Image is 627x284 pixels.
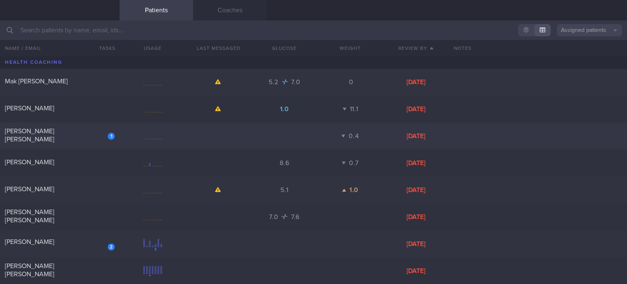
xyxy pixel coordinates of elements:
[269,79,280,85] span: 5.2
[349,160,358,166] span: 0.7
[5,105,54,112] span: [PERSON_NAME]
[5,159,54,165] span: [PERSON_NAME]
[349,133,359,139] span: 0.4
[383,159,449,167] div: [DATE]
[5,209,54,224] span: [PERSON_NAME] [PERSON_NAME]
[383,213,449,221] div: [DATE]
[349,79,354,85] span: 0
[383,105,449,113] div: [DATE]
[383,78,449,86] div: [DATE]
[317,40,383,56] button: Weight
[5,186,54,192] span: [PERSON_NAME]
[120,40,185,56] div: Usage
[280,160,289,166] span: 8.6
[383,40,449,56] button: Review By
[383,267,449,275] div: [DATE]
[5,128,54,143] span: [PERSON_NAME] [PERSON_NAME]
[449,40,627,56] div: Notes
[269,214,280,220] span: 7.0
[280,187,288,193] span: 5.1
[383,240,449,248] div: [DATE]
[291,214,300,220] span: 7.6
[5,239,54,245] span: [PERSON_NAME]
[383,186,449,194] div: [DATE]
[350,106,358,112] span: 11.1
[5,263,54,277] span: [PERSON_NAME] [PERSON_NAME]
[87,40,120,56] button: Tasks
[186,40,251,56] button: Last Messaged
[291,79,300,85] span: 7.0
[280,106,289,112] span: 1.0
[383,132,449,140] div: [DATE]
[108,133,115,140] div: 1
[251,40,317,56] button: Glucose
[108,244,115,250] div: 2
[5,78,68,85] span: Mak [PERSON_NAME]
[557,24,622,36] button: Assigned patients
[349,187,358,193] span: 1.0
